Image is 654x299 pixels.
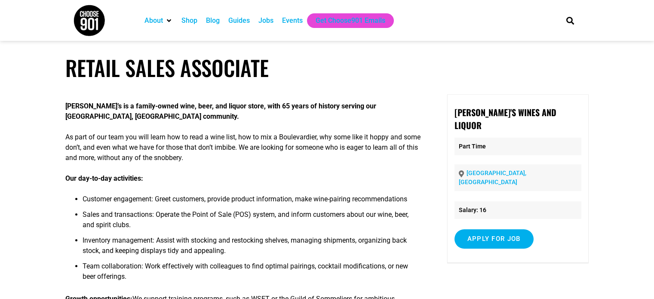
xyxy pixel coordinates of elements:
[181,15,197,26] a: Shop
[282,15,303,26] a: Events
[83,235,421,261] li: Inventory management: Assist with stocking and restocking shelves, managing shipments, organizing...
[65,174,143,182] strong: Our day-to-day activities:
[563,13,577,28] div: Search
[454,138,581,155] p: Part Time
[228,15,250,26] a: Guides
[65,132,421,163] p: As part of our team you will learn how to read a wine list, how to mix a Boulevardier, why some l...
[140,13,177,28] div: About
[258,15,273,26] a: Jobs
[140,13,551,28] nav: Main nav
[83,194,421,210] li: Customer engagement: Greet customers, provide product information, make wine-pairing recommendations
[83,261,421,287] li: Team collaboration: Work effectively with colleagues to find optimal pairings, cocktail modificat...
[316,15,385,26] a: Get Choose901 Emails
[454,229,534,249] input: Apply for job
[454,201,581,219] li: Salary: 16
[83,210,421,235] li: Sales and transactions: Operate the Point of Sale (POS) system, and inform customers about our wi...
[65,55,589,80] h1: Retail Sales Associate
[454,106,556,132] strong: [PERSON_NAME]'s Wines and Liquor
[459,170,526,185] a: [GEOGRAPHIC_DATA], [GEOGRAPHIC_DATA]
[144,15,163,26] a: About
[206,15,220,26] a: Blog
[65,102,376,120] strong: [PERSON_NAME]’s is a family-owned wine, beer, and liquor store, with 65 years of history serving ...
